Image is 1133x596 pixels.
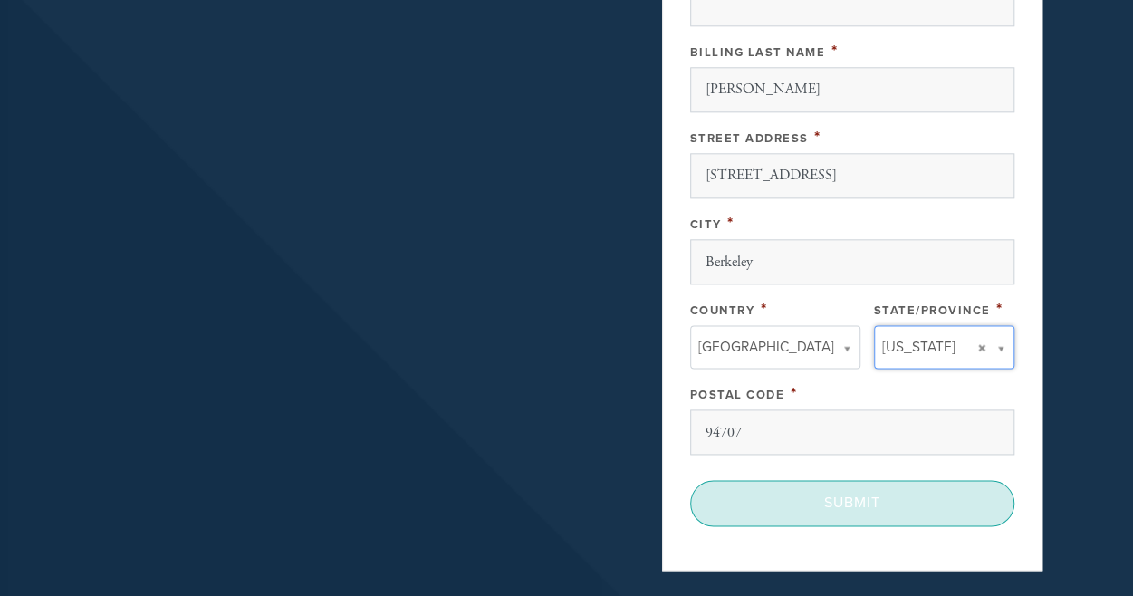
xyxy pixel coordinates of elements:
[690,217,722,232] label: City
[690,45,826,60] label: Billing Last Name
[690,131,809,146] label: Street Address
[690,303,755,318] label: Country
[791,383,798,403] span: This field is required.
[690,388,785,402] label: Postal Code
[996,299,1003,319] span: This field is required.
[690,325,860,369] a: [GEOGRAPHIC_DATA]
[874,303,991,318] label: State/Province
[761,299,768,319] span: This field is required.
[831,41,839,61] span: This field is required.
[727,213,735,233] span: This field is required.
[882,335,955,359] span: [US_STATE]
[814,127,821,147] span: This field is required.
[698,335,834,359] span: [GEOGRAPHIC_DATA]
[874,325,1014,369] a: [US_STATE]
[690,480,1014,525] input: Submit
